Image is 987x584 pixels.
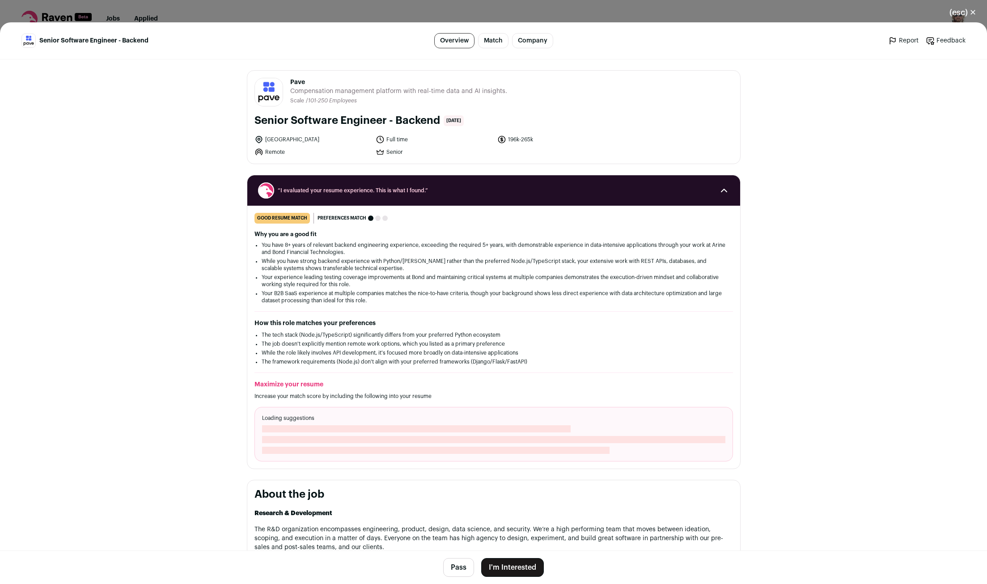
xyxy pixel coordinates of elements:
li: While the role likely involves API development, it's focused more broadly on data-intensive appli... [262,349,726,356]
h2: About the job [254,487,733,502]
div: good resume match [254,213,310,224]
li: / [306,97,357,104]
h1: Senior Software Engineer - Backend [254,114,440,128]
li: Remote [254,148,371,157]
img: d268c817298ca33a9bf42e9764e9774be34738fe4ae2cb49b9de382e0d45c98e.jpg [22,34,35,47]
span: 101-250 Employees [308,98,357,103]
a: Feedback [926,36,966,45]
button: Pass [443,558,474,577]
li: Your experience leading testing coverage improvements at Bond and maintaining critical systems at... [262,274,726,288]
span: Preferences match [318,214,366,223]
img: d268c817298ca33a9bf42e9764e9774be34738fe4ae2cb49b9de382e0d45c98e.jpg [255,78,283,106]
li: Your B2B SaaS experience at multiple companies matches the nice-to-have criteria, though your bac... [262,290,726,304]
li: [GEOGRAPHIC_DATA] [254,135,371,144]
li: While you have strong backend experience with Python/[PERSON_NAME] rather than the preferred Node... [262,258,726,272]
li: Senior [376,148,492,157]
a: Match [478,33,508,48]
li: The tech stack (Node.js/TypeScript) significantly differs from your preferred Python ecosystem [262,331,726,339]
li: The job doesn't explicitly mention remote work options, which you listed as a primary preference [262,340,726,347]
a: Overview [434,33,474,48]
li: The framework requirements (Node.js) don't align with your preferred frameworks (Django/Flask/Fas... [262,358,726,365]
button: I'm Interested [481,558,544,577]
span: Pave [290,78,507,87]
span: Compensation management platform with real-time data and AI insights. [290,87,507,96]
span: “I evaluated your resume experience. This is what I found.” [278,187,710,194]
div: Loading suggestions [254,407,733,461]
span: Senior Software Engineer - Backend [39,36,148,45]
a: Report [888,36,919,45]
h2: Why you are a good fit [254,231,733,238]
span: [DATE] [444,115,464,126]
p: The R&D organization encompasses engineering, product, design, data science, and security. We’re ... [254,525,733,552]
li: You have 8+ years of relevant backend engineering experience, exceeding the required 5+ years, wi... [262,241,726,256]
h2: How this role matches your preferences [254,319,733,328]
p: Increase your match score by including the following into your resume [254,393,733,400]
li: Full time [376,135,492,144]
a: Company [512,33,553,48]
h2: Maximize your resume [254,380,733,389]
li: 196k-265k [497,135,614,144]
button: Close modal [939,3,987,22]
strong: Research & Development [254,510,332,516]
li: Scale [290,97,306,104]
